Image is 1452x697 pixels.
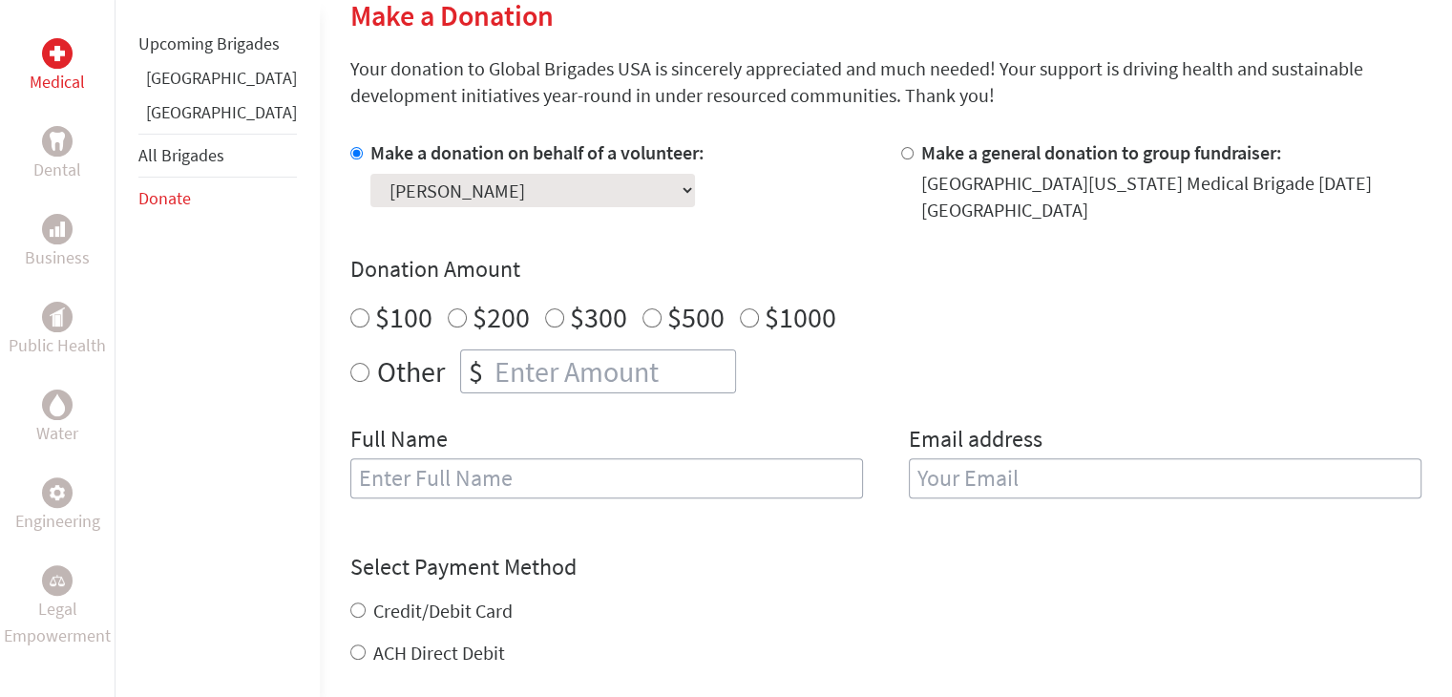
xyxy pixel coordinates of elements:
[375,299,432,335] label: $100
[138,65,297,99] li: Ghana
[146,101,297,123] a: [GEOGRAPHIC_DATA]
[15,508,100,535] p: Engineering
[42,38,73,69] div: Medical
[50,46,65,61] img: Medical
[42,565,73,596] div: Legal Empowerment
[350,55,1421,109] p: Your donation to Global Brigades USA is sincerely appreciated and much needed! Your support is dr...
[42,302,73,332] div: Public Health
[25,244,90,271] p: Business
[33,157,81,183] p: Dental
[4,565,111,649] a: Legal EmpowermentLegal Empowerment
[50,307,65,327] img: Public Health
[138,144,224,166] a: All Brigades
[36,390,78,447] a: WaterWater
[570,299,627,335] label: $300
[138,32,280,54] a: Upcoming Brigades
[350,552,1421,582] h4: Select Payment Method
[491,350,735,392] input: Enter Amount
[370,140,705,164] label: Make a donation on behalf of a volunteer:
[473,299,530,335] label: $200
[146,67,297,89] a: [GEOGRAPHIC_DATA]
[9,332,106,359] p: Public Health
[765,299,836,335] label: $1000
[42,126,73,157] div: Dental
[667,299,725,335] label: $500
[921,140,1282,164] label: Make a general donation to group fundraiser:
[138,134,297,178] li: All Brigades
[350,254,1421,285] h4: Donation Amount
[30,38,85,95] a: MedicalMedical
[138,23,297,65] li: Upcoming Brigades
[50,222,65,237] img: Business
[30,69,85,95] p: Medical
[138,187,191,209] a: Donate
[921,170,1421,223] div: [GEOGRAPHIC_DATA][US_STATE] Medical Brigade [DATE] [GEOGRAPHIC_DATA]
[138,178,297,220] li: Donate
[909,458,1421,498] input: Your Email
[373,641,505,665] label: ACH Direct Debit
[909,424,1042,458] label: Email address
[15,477,100,535] a: EngineeringEngineering
[4,596,111,649] p: Legal Empowerment
[42,390,73,420] div: Water
[50,393,65,415] img: Water
[50,485,65,500] img: Engineering
[33,126,81,183] a: DentalDental
[461,350,491,392] div: $
[350,458,863,498] input: Enter Full Name
[138,99,297,134] li: Guatemala
[377,349,445,393] label: Other
[42,214,73,244] div: Business
[36,420,78,447] p: Water
[373,599,513,623] label: Credit/Debit Card
[50,132,65,150] img: Dental
[42,477,73,508] div: Engineering
[25,214,90,271] a: BusinessBusiness
[350,424,448,458] label: Full Name
[50,575,65,586] img: Legal Empowerment
[9,302,106,359] a: Public HealthPublic Health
